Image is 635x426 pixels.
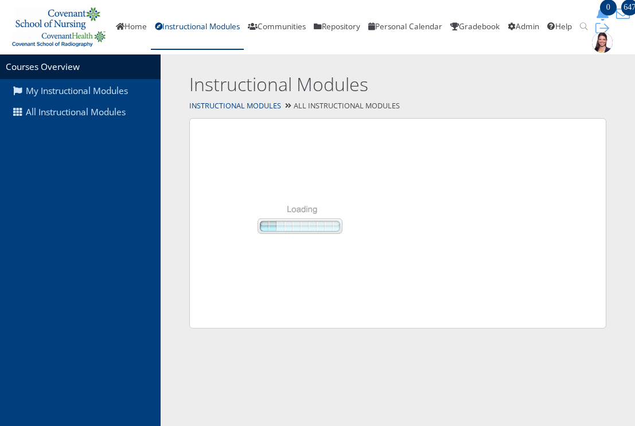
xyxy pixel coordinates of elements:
a: Help [543,5,576,50]
a: Repository [310,5,364,50]
a: Personal Calendar [364,5,446,50]
a: Admin [504,5,543,50]
button: 0 [592,7,613,21]
a: Home [112,5,151,50]
button: 647 [613,7,633,21]
a: 647 [613,7,633,19]
a: Gradebook [446,5,504,50]
a: Courses Overview [6,61,80,73]
a: Instructional Modules [151,5,244,50]
div: All Instructional Modules [161,98,635,115]
img: 1943_125_125.jpg [592,32,613,53]
a: Communities [244,5,310,50]
h2: Instructional Modules [189,72,524,97]
a: Instructional Modules [189,101,281,111]
a: 0 [592,7,613,19]
img: page_loader.gif [207,136,390,311]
